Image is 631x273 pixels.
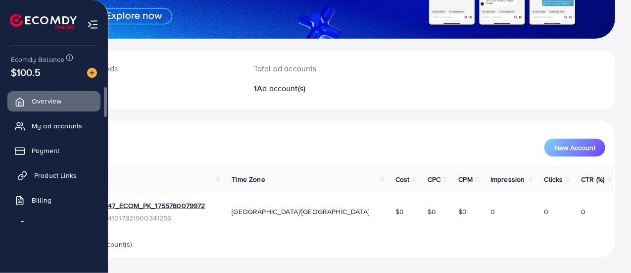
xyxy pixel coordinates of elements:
[581,174,604,184] span: CTR (%)
[7,190,100,210] a: Billing
[7,91,100,111] a: Overview
[32,146,59,156] span: Payment
[458,207,467,217] span: $0
[7,165,100,185] a: Product Links
[90,213,205,223] span: ID: 7541017821900341256
[67,78,230,97] h2: $0
[544,207,549,217] span: 0
[232,174,265,184] span: Time Zone
[395,174,410,184] span: Cost
[7,116,100,136] a: My ad accounts
[11,55,64,64] span: Ecomdy Balance
[10,14,77,29] img: logo
[544,139,605,157] button: New Account
[544,174,563,184] span: Clicks
[232,207,369,217] span: [GEOGRAPHIC_DATA]/[GEOGRAPHIC_DATA]
[589,228,624,266] iframe: Chat
[581,207,585,217] span: 0
[490,174,525,184] span: Impression
[32,121,82,131] span: My ad accounts
[254,84,370,93] h2: 1
[32,96,61,106] span: Overview
[490,207,495,217] span: 0
[67,62,230,74] p: [DATE] spends
[87,19,98,30] img: menu
[7,215,100,235] a: Affiliate Program
[395,207,404,217] span: $0
[458,174,472,184] span: CPM
[32,220,85,230] span: Affiliate Program
[428,207,436,217] span: $0
[87,68,97,78] img: image
[34,170,77,180] span: Product Links
[11,65,41,79] span: $100.5
[90,201,205,211] a: 1032147_ECOM_PK_1755780079972
[7,141,100,161] a: Payment
[554,144,595,151] span: New Account
[254,62,370,74] p: Total ad accounts
[32,195,51,205] span: Billing
[428,174,440,184] span: CPC
[257,83,305,94] span: Ad account(s)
